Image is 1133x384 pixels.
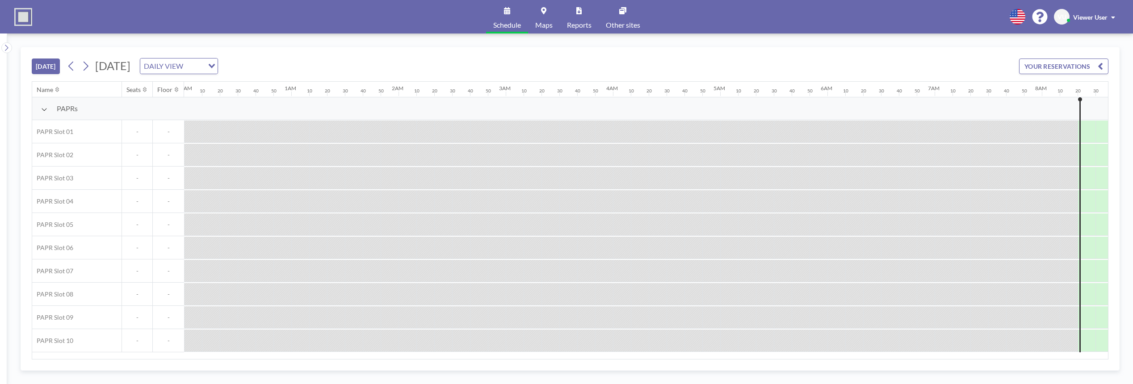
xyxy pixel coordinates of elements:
[432,88,437,94] div: 20
[1019,58,1108,74] button: YOUR RESERVATIONS
[32,128,73,136] span: PAPR Slot 01
[126,86,141,94] div: Seats
[1057,13,1066,21] span: VU
[1075,88,1081,94] div: 20
[122,267,152,275] span: -
[140,58,218,74] div: Search for option
[968,88,974,94] div: 20
[1022,88,1027,94] div: 50
[772,88,777,94] div: 30
[200,88,205,94] div: 10
[1057,88,1063,94] div: 10
[153,267,184,275] span: -
[253,88,259,94] div: 40
[153,197,184,205] span: -
[682,88,688,94] div: 40
[122,151,152,159] span: -
[235,88,241,94] div: 30
[57,104,78,113] span: PAPRs
[535,21,553,29] span: Maps
[450,88,455,94] div: 30
[32,267,73,275] span: PAPR Slot 07
[361,88,366,94] div: 40
[153,128,184,136] span: -
[32,313,73,321] span: PAPR Slot 09
[567,21,592,29] span: Reports
[153,174,184,182] span: -
[177,85,192,92] div: 12AM
[843,88,848,94] div: 10
[122,313,152,321] span: -
[1004,88,1009,94] div: 40
[122,174,152,182] span: -
[521,88,527,94] div: 10
[142,60,185,72] span: DAILY VIEW
[468,88,473,94] div: 40
[575,88,580,94] div: 40
[153,313,184,321] span: -
[1093,88,1099,94] div: 30
[32,58,60,74] button: [DATE]
[122,337,152,345] span: -
[37,86,53,94] div: Name
[325,88,330,94] div: 20
[928,85,940,92] div: 7AM
[629,88,634,94] div: 10
[153,151,184,159] span: -
[153,290,184,298] span: -
[157,86,172,94] div: Floor
[14,8,32,26] img: organization-logo
[593,88,598,94] div: 50
[915,88,920,94] div: 50
[122,290,152,298] span: -
[122,128,152,136] span: -
[807,88,813,94] div: 50
[754,88,759,94] div: 20
[789,88,795,94] div: 40
[153,221,184,229] span: -
[897,88,902,94] div: 40
[879,88,884,94] div: 30
[392,85,403,92] div: 2AM
[122,221,152,229] span: -
[153,337,184,345] span: -
[285,85,296,92] div: 1AM
[307,88,312,94] div: 10
[32,197,73,205] span: PAPR Slot 04
[414,88,420,94] div: 10
[950,88,956,94] div: 10
[606,21,640,29] span: Other sites
[499,85,511,92] div: 3AM
[153,244,184,252] span: -
[1035,85,1047,92] div: 8AM
[32,151,73,159] span: PAPR Slot 02
[218,88,223,94] div: 20
[122,244,152,252] span: -
[700,88,705,94] div: 50
[32,337,73,345] span: PAPR Slot 10
[821,85,832,92] div: 6AM
[486,88,491,94] div: 50
[664,88,670,94] div: 30
[271,88,277,94] div: 50
[32,244,73,252] span: PAPR Slot 06
[32,174,73,182] span: PAPR Slot 03
[539,88,545,94] div: 20
[122,197,152,205] span: -
[606,85,618,92] div: 4AM
[493,21,521,29] span: Schedule
[32,221,73,229] span: PAPR Slot 05
[186,60,203,72] input: Search for option
[378,88,384,94] div: 50
[557,88,562,94] div: 30
[646,88,652,94] div: 20
[95,59,130,72] span: [DATE]
[32,290,73,298] span: PAPR Slot 08
[343,88,348,94] div: 30
[1073,13,1108,21] span: Viewer User
[713,85,725,92] div: 5AM
[861,88,866,94] div: 20
[736,88,741,94] div: 10
[986,88,991,94] div: 30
